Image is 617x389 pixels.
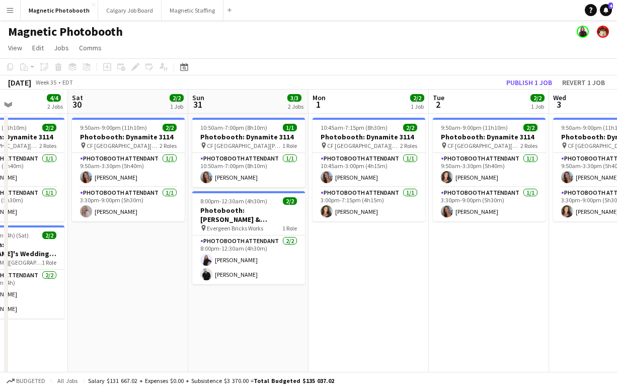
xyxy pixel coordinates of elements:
span: 2/2 [530,94,545,102]
span: Total Budgeted $135 037.02 [254,377,334,384]
span: 9:50am-9:00pm (11h10m) [80,124,147,131]
span: 2/2 [163,124,177,131]
span: 4/4 [47,94,61,102]
a: Comms [75,41,106,54]
a: Jobs [50,41,73,54]
span: Budgeted [16,377,45,384]
span: Edit [32,43,44,52]
span: 2 Roles [520,142,537,149]
span: 2/2 [403,124,417,131]
button: Calgary Job Board [98,1,162,20]
a: View [4,41,26,54]
button: Revert 1 job [558,76,609,89]
app-card-role: Photobooth Attendant1/19:50am-3:30pm (5h40m)[PERSON_NAME] [72,153,185,187]
span: All jobs [55,377,80,384]
span: 1/1 [283,124,297,131]
span: 9:50am-9:00pm (11h10m) [441,124,508,131]
app-job-card: 8:00pm-12:30am (4h30m) (Mon)2/2Photobooth: [PERSON_NAME] & [PERSON_NAME]'s Wedding 2881 Evergeen ... [192,191,305,284]
div: 2 Jobs [47,103,63,110]
app-card-role: Photobooth Attendant1/13:00pm-7:15pm (4h15m)[PERSON_NAME] [313,187,425,221]
span: 2/2 [42,231,56,239]
span: Mon [313,93,326,102]
button: Budgeted [5,375,47,386]
span: 1 Role [42,259,56,266]
div: Salary $131 667.02 + Expenses $0.00 + Subsistence $3 370.00 = [88,377,334,384]
app-card-role: Photobooth Attendant2/28:00pm-12:30am (4h30m)[PERSON_NAME][PERSON_NAME] [192,236,305,284]
a: Edit [28,41,48,54]
span: 2/2 [42,124,56,131]
span: 10:45am-7:15pm (8h30m) [321,124,388,131]
span: Jobs [54,43,69,52]
span: 10:50am-7:00pm (8h10m) [200,124,267,131]
app-card-role: Photobooth Attendant1/13:30pm-9:00pm (5h30m)[PERSON_NAME] [72,187,185,221]
h3: Photobooth: [PERSON_NAME] & [PERSON_NAME]'s Wedding 2881 [192,206,305,224]
h1: Magnetic Photobooth [8,24,123,39]
a: 4 [600,4,612,16]
div: 1 Job [531,103,544,110]
span: 2 Roles [160,142,177,149]
div: 1 Job [411,103,424,110]
app-card-role: Photobooth Attendant1/110:50am-7:00pm (8h10m)[PERSON_NAME] [192,153,305,187]
app-card-role: Photobooth Attendant1/13:30pm-9:00pm (5h30m)[PERSON_NAME] [433,187,546,221]
span: CF [GEOGRAPHIC_DATA][PERSON_NAME] [87,142,160,149]
button: Magnetic Photobooth [21,1,98,20]
app-user-avatar: Kara & Monika [597,26,609,38]
span: 2 [431,99,444,110]
span: Evergeen Bricks Works [207,224,263,232]
app-job-card: 9:50am-9:00pm (11h10m)2/2Photobooth: Dynamite 3114 CF [GEOGRAPHIC_DATA][PERSON_NAME]2 RolesPhotob... [433,118,546,221]
span: 3/3 [287,94,301,102]
app-card-role: Photobooth Attendant1/19:50am-3:30pm (5h40m)[PERSON_NAME] [433,153,546,187]
span: 3 [552,99,566,110]
span: 1 [311,99,326,110]
span: 2/2 [410,94,424,102]
span: Sun [192,93,204,102]
button: Magnetic Staffing [162,1,223,20]
span: 30 [70,99,83,110]
div: EDT [62,79,73,86]
span: Week 35 [33,79,58,86]
span: 2/2 [170,94,184,102]
div: [DATE] [8,77,31,88]
span: Wed [553,93,566,102]
app-card-role: Photobooth Attendant1/110:45am-3:00pm (4h15m)[PERSON_NAME] [313,153,425,187]
span: 2/2 [523,124,537,131]
app-job-card: 9:50am-9:00pm (11h10m)2/2Photobooth: Dynamite 3114 CF [GEOGRAPHIC_DATA][PERSON_NAME]2 RolesPhotob... [72,118,185,221]
h3: Photobooth: Dynamite 3114 [192,132,305,141]
span: 1 Role [282,142,297,149]
app-user-avatar: Maria Lopes [577,26,589,38]
h3: Photobooth: Dynamite 3114 [72,132,185,141]
span: Comms [79,43,102,52]
button: Publish 1 job [502,76,556,89]
span: View [8,43,22,52]
app-job-card: 10:50am-7:00pm (8h10m)1/1Photobooth: Dynamite 3114 CF [GEOGRAPHIC_DATA][PERSON_NAME]1 RolePhotobo... [192,118,305,187]
span: 2 Roles [39,142,56,149]
div: 2 Jobs [288,103,303,110]
span: CF [GEOGRAPHIC_DATA][PERSON_NAME] [327,142,400,149]
h3: Photobooth: Dynamite 3114 [433,132,546,141]
span: 8:00pm-12:30am (4h30m) (Mon) [200,197,283,205]
span: 4 [608,3,613,9]
span: 31 [191,99,204,110]
div: 1 Job [170,103,183,110]
span: 1 Role [282,224,297,232]
span: 2 Roles [400,142,417,149]
span: Tue [433,93,444,102]
span: Sat [72,93,83,102]
span: CF [GEOGRAPHIC_DATA][PERSON_NAME] [447,142,520,149]
app-job-card: 10:45am-7:15pm (8h30m)2/2Photobooth: Dynamite 3114 CF [GEOGRAPHIC_DATA][PERSON_NAME]2 RolesPhotob... [313,118,425,221]
span: 2/2 [283,197,297,205]
span: CF [GEOGRAPHIC_DATA][PERSON_NAME] [207,142,282,149]
h3: Photobooth: Dynamite 3114 [313,132,425,141]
